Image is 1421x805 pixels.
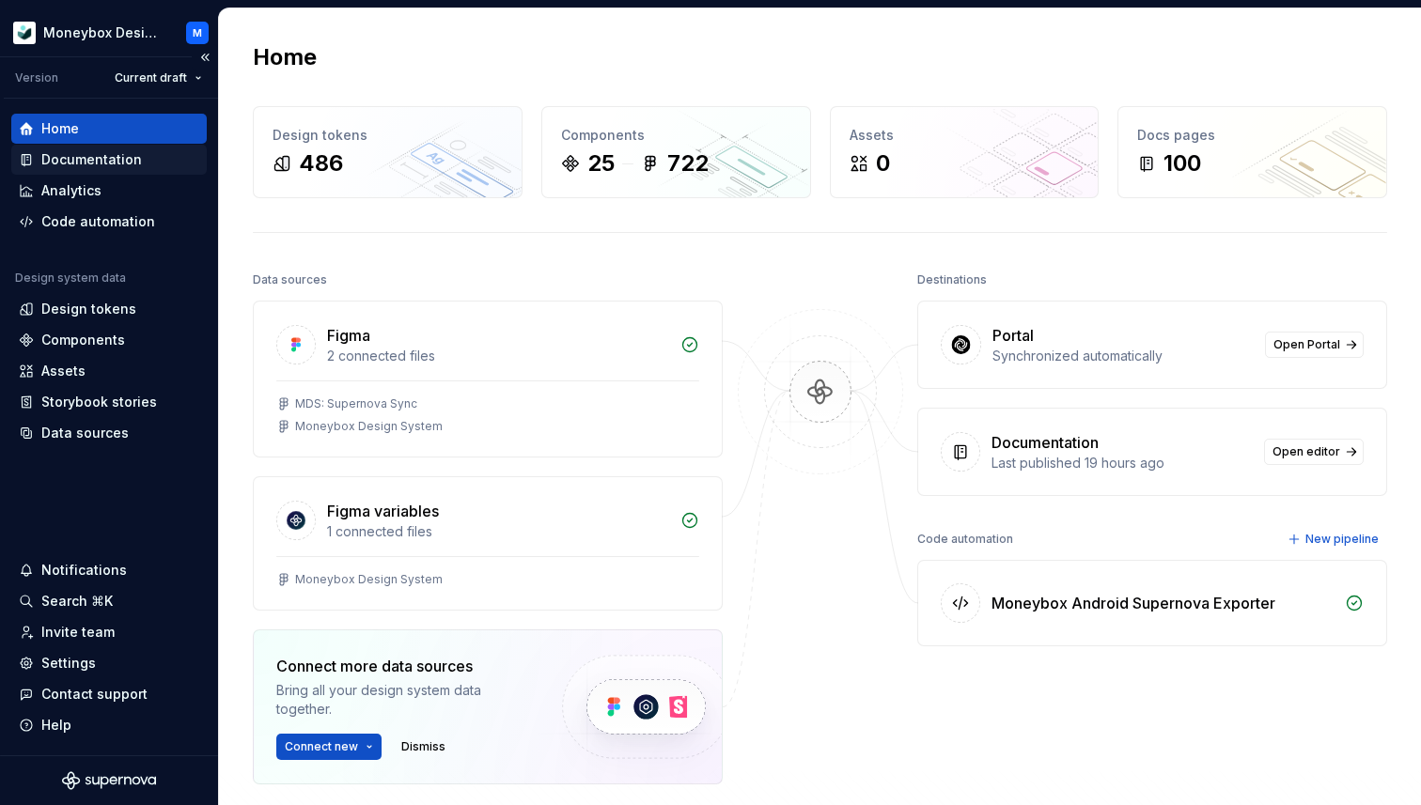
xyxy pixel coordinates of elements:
[41,654,96,673] div: Settings
[41,181,101,200] div: Analytics
[41,561,127,580] div: Notifications
[1265,332,1364,358] a: Open Portal
[917,526,1013,552] div: Code automation
[115,70,187,85] span: Current draft
[992,347,1254,365] div: Synchronized automatically
[587,148,615,178] div: 25
[11,555,207,585] button: Notifications
[1137,126,1367,145] div: Docs pages
[992,592,1275,614] div: Moneybox Android Supernova Exporter
[285,739,358,754] span: Connect new
[106,65,211,91] button: Current draft
[917,267,987,293] div: Destinations
[62,771,156,790] svg: Supernova Logo
[1264,439,1364,465] a: Open editor
[15,271,126,286] div: Design system data
[253,106,523,198] a: Design tokens486
[253,267,327,293] div: Data sources
[253,42,317,72] h2: Home
[41,393,157,411] div: Storybook stories
[276,655,530,677] div: Connect more data sources
[41,716,71,735] div: Help
[41,424,129,442] div: Data sources
[11,710,207,740] button: Help
[850,126,1080,145] div: Assets
[11,294,207,324] a: Design tokens
[41,685,148,704] div: Contact support
[41,331,125,349] div: Components
[43,23,164,42] div: Moneybox Design System
[41,592,113,611] div: Search ⌘K
[1117,106,1387,198] a: Docs pages100
[1163,148,1201,178] div: 100
[327,522,669,541] div: 1 connected files
[41,300,136,318] div: Design tokens
[253,301,723,457] a: Figma2 connected filesMDS: Supernova SyncMoneybox Design System
[1273,444,1340,459] span: Open editor
[276,734,382,760] button: Connect new
[41,119,79,138] div: Home
[295,419,443,434] div: Moneybox Design System
[327,500,439,522] div: Figma variables
[11,114,207,144] a: Home
[4,12,214,53] button: Moneybox Design SystemM
[192,44,218,70] button: Collapse sidebar
[11,176,207,206] a: Analytics
[193,25,202,40] div: M
[299,148,343,178] div: 486
[11,617,207,647] a: Invite team
[11,648,207,678] a: Settings
[541,106,811,198] a: Components25722
[15,70,58,85] div: Version
[253,476,723,611] a: Figma variables1 connected filesMoneybox Design System
[11,387,207,417] a: Storybook stories
[393,734,454,760] button: Dismiss
[295,572,443,587] div: Moneybox Design System
[561,126,791,145] div: Components
[41,212,155,231] div: Code automation
[11,145,207,175] a: Documentation
[327,324,370,347] div: Figma
[276,681,530,719] div: Bring all your design system data together.
[830,106,1100,198] a: Assets0
[401,739,445,754] span: Dismiss
[876,148,890,178] div: 0
[1282,526,1387,552] button: New pipeline
[11,679,207,709] button: Contact support
[992,324,1034,347] div: Portal
[11,325,207,355] a: Components
[13,22,36,44] img: 9de6ca4a-8ec4-4eed-b9a2-3d312393a40a.png
[295,396,417,411] div: MDS: Supernova Sync
[11,356,207,386] a: Assets
[1273,337,1340,352] span: Open Portal
[41,362,86,380] div: Assets
[327,347,669,365] div: 2 connected files
[992,454,1253,472] div: Last published 19 hours ago
[273,126,503,145] div: Design tokens
[667,148,709,178] div: 722
[1305,532,1379,547] span: New pipeline
[41,150,142,169] div: Documentation
[11,207,207,237] a: Code automation
[11,586,207,616] button: Search ⌘K
[11,418,207,448] a: Data sources
[41,623,115,642] div: Invite team
[992,431,1099,454] div: Documentation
